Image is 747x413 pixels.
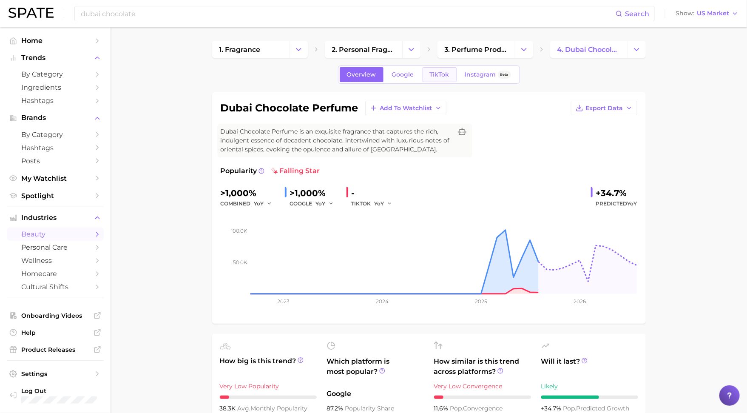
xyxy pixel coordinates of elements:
[7,51,104,64] button: Trends
[21,214,89,222] span: Industries
[221,188,257,198] span: >1,000%
[7,141,104,154] a: Hashtags
[254,200,264,207] span: YoY
[347,71,376,78] span: Overview
[450,404,463,412] abbr: popularity index
[220,404,238,412] span: 38.3k
[541,356,638,377] span: Will it last?
[340,67,383,82] a: Overview
[515,41,533,58] button: Change Category
[7,128,104,141] a: by Category
[7,254,104,267] a: wellness
[21,370,89,378] span: Settings
[277,298,290,305] tspan: 2023
[563,404,630,412] span: predicted growth
[220,381,317,391] div: Very Low Popularity
[325,41,402,58] a: 2. personal fragrance
[238,404,251,412] abbr: average
[375,199,393,209] button: YoY
[316,199,334,209] button: YoY
[7,68,104,81] a: by Category
[7,267,104,280] a: homecare
[550,41,628,58] a: 4. dubai chocolate perfume
[254,199,273,209] button: YoY
[221,166,257,176] span: Popularity
[500,71,508,78] span: Beta
[434,381,531,391] div: Very Low Convergence
[465,71,496,78] span: Instagram
[437,41,515,58] a: 3. perfume products
[21,256,89,265] span: wellness
[7,189,104,202] a: Spotlight
[21,387,97,395] span: Log Out
[271,168,278,174] img: falling star
[221,103,358,113] h1: dubai chocolate perfume
[375,298,388,305] tspan: 2024
[434,396,531,399] div: 1 / 10
[327,389,424,399] span: Google
[541,381,638,391] div: Likely
[290,188,326,198] span: >1,000%
[221,127,452,154] span: Dubai Chocolate Perfume is an exquisite fragrance that captures the rich, indulgent essence of de...
[327,404,345,412] span: 87.2%
[21,37,89,45] span: Home
[557,46,620,54] span: 4. dubai chocolate perfume
[219,46,261,54] span: 1. fragrance
[21,97,89,105] span: Hashtags
[596,199,637,209] span: Predicted
[21,131,89,139] span: by Category
[434,404,450,412] span: 11.6%
[21,230,89,238] span: beauty
[7,228,104,241] a: beauty
[21,144,89,152] span: Hashtags
[221,199,278,209] div: combined
[625,10,649,18] span: Search
[290,199,340,209] div: GOOGLE
[574,298,586,305] tspan: 2026
[80,6,616,21] input: Search here for a brand, industry, or ingredient
[380,105,432,112] span: Add to Watchlist
[571,101,637,115] button: Export Data
[290,41,308,58] button: Change Category
[332,46,395,54] span: 2. personal fragrance
[7,309,104,322] a: Onboarding Videos
[541,404,563,412] span: +34.7%
[541,396,638,399] div: 6 / 10
[21,270,89,278] span: homecare
[21,192,89,200] span: Spotlight
[7,280,104,293] a: cultural shifts
[7,154,104,168] a: Posts
[21,243,89,251] span: personal care
[220,356,317,377] span: How big is this trend?
[450,404,503,412] span: convergence
[7,94,104,107] a: Hashtags
[7,326,104,339] a: Help
[352,199,398,209] div: TIKTOK
[21,283,89,291] span: cultural shifts
[628,200,637,207] span: YoY
[7,241,104,254] a: personal care
[423,67,457,82] a: TikTok
[365,101,446,115] button: Add to Watchlist
[7,385,104,407] a: Log out. Currently logged in with e-mail cfuentes@onscent.com.
[563,404,577,412] abbr: popularity index
[586,105,623,112] span: Export Data
[220,396,317,399] div: 1 / 10
[673,8,741,19] button: ShowUS Market
[271,166,320,176] span: falling star
[21,346,89,353] span: Product Releases
[21,83,89,91] span: Ingredients
[21,312,89,319] span: Onboarding Videos
[212,41,290,58] a: 1. fragrance
[445,46,508,54] span: 3. perfume products
[7,343,104,356] a: Product Releases
[316,200,326,207] span: YoY
[238,404,308,412] span: monthly popularity
[21,114,89,122] span: Brands
[21,70,89,78] span: by Category
[458,67,518,82] a: InstagramBeta
[596,186,637,200] div: +34.7%
[676,11,694,16] span: Show
[430,71,449,78] span: TikTok
[327,356,424,385] span: Which platform is most popular?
